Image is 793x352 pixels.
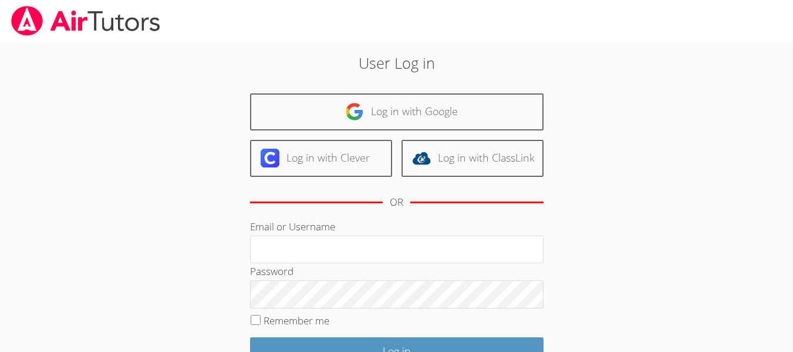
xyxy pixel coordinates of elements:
img: google-logo-50288ca7cdecda66e5e0955fdab243c47b7ad437acaf1139b6f446037453330a.svg [345,102,364,121]
a: Log in with ClassLink [401,140,544,177]
img: clever-logo-6eab21bc6e7a338710f1a6ff85c0baf02591cd810cc4098c63d3a4b26e2feb20.svg [261,149,279,167]
label: Email or Username [250,220,335,233]
h2: User Log in [183,52,611,74]
label: Remember me [264,314,329,327]
a: Log in with Google [250,93,544,130]
div: OR [390,194,403,211]
img: airtutors_banner-c4298cdbf04f3fff15de1276eac7730deb9818008684d7c2e4769d2f7ddbe033.png [10,6,161,36]
label: Password [250,264,293,278]
img: classlink-logo-d6bb404cc1216ec64c9a2012d9dc4662098be43eaf13dc465df04b49fa7ab582.svg [412,149,431,167]
a: Log in with Clever [250,140,392,177]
